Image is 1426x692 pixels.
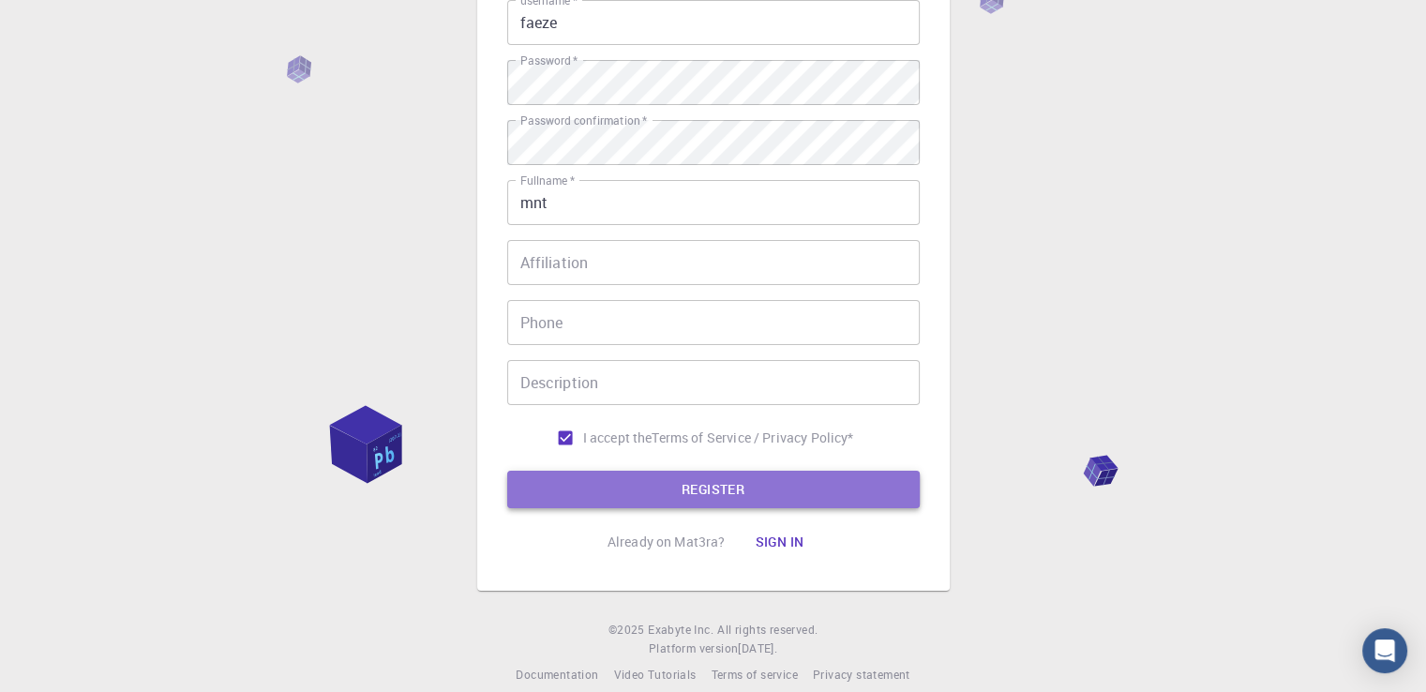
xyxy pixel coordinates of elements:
[520,173,575,188] label: Fullname
[738,639,777,658] a: [DATE].
[652,429,853,447] a: Terms of Service / Privacy Policy*
[613,666,696,684] a: Video Tutorials
[738,640,777,655] span: [DATE] .
[711,666,797,684] a: Terms of service
[652,429,853,447] p: Terms of Service / Privacy Policy *
[717,621,818,639] span: All rights reserved.
[711,667,797,682] span: Terms of service
[648,621,713,639] a: Exabyte Inc.
[608,621,648,639] span: © 2025
[740,523,818,561] button: Sign in
[813,667,910,682] span: Privacy statement
[507,471,920,508] button: REGISTER
[516,666,598,684] a: Documentation
[520,53,578,68] label: Password
[608,533,726,551] p: Already on Mat3ra?
[1362,628,1407,673] div: Open Intercom Messenger
[520,113,647,128] label: Password confirmation
[613,667,696,682] span: Video Tutorials
[649,639,738,658] span: Platform version
[813,666,910,684] a: Privacy statement
[583,429,653,447] span: I accept the
[516,667,598,682] span: Documentation
[648,622,713,637] span: Exabyte Inc.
